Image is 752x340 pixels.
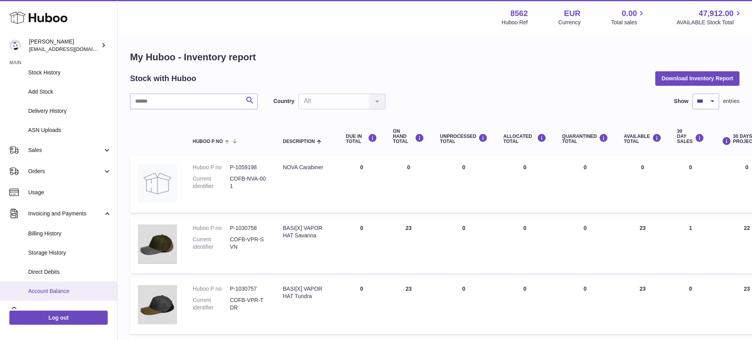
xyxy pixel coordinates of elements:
[432,217,495,273] td: 0
[230,175,267,190] dd: COFB-NVA-001
[283,224,330,239] div: BASI[X] VAPOR HAT Savanna
[28,168,103,175] span: Orders
[622,8,637,19] span: 0.00
[130,73,196,84] h2: Stock with Huboo
[28,210,103,217] span: Invoicing and Payments
[677,129,704,145] div: 30 DAY SALES
[669,277,712,334] td: 0
[138,164,177,203] img: product image
[283,164,330,171] div: NOVA Carabiner
[29,38,99,53] div: [PERSON_NAME]
[611,8,646,26] a: 0.00 Total sales
[9,311,108,325] a: Log out
[138,224,177,264] img: product image
[723,98,739,105] span: entries
[28,268,111,276] span: Direct Debits
[193,175,230,190] dt: Current identifier
[385,156,432,213] td: 0
[616,277,669,334] td: 23
[669,156,712,213] td: 0
[393,129,424,145] div: ON HAND Total
[564,8,580,19] strong: EUR
[193,285,230,293] dt: Huboo P no
[338,217,385,273] td: 0
[193,297,230,311] dt: Current identifier
[130,51,739,63] h1: My Huboo - Inventory report
[28,230,111,237] span: Billing History
[230,297,267,311] dd: COFB-VPR-TDR
[9,40,21,51] img: fumi@codeofbell.com
[28,127,111,134] span: ASN Uploads
[669,217,712,273] td: 1
[28,69,111,76] span: Stock History
[138,285,177,324] img: product image
[28,308,111,315] span: Cases
[495,217,554,273] td: 0
[193,164,230,171] dt: Huboo P no
[346,134,377,144] div: DUE IN TOTAL
[432,156,495,213] td: 0
[584,225,587,231] span: 0
[230,285,267,293] dd: P-1030757
[562,134,608,144] div: QUARANTINED Total
[624,134,662,144] div: AVAILABLE Total
[338,277,385,334] td: 0
[503,134,546,144] div: ALLOCATED Total
[338,156,385,213] td: 0
[29,46,115,52] span: [EMAIL_ADDRESS][DOMAIN_NAME]
[230,236,267,251] dd: COFB-VPR-SVN
[28,88,111,96] span: Add Stock
[584,286,587,292] span: 0
[385,217,432,273] td: 23
[495,277,554,334] td: 0
[28,249,111,257] span: Storage History
[655,71,739,85] button: Download Inventory Report
[502,19,528,26] div: Huboo Ref
[28,146,103,154] span: Sales
[510,8,528,19] strong: 8562
[440,134,488,144] div: UNPROCESSED Total
[283,285,330,300] div: BASI[X] VAPOR HAT Tundra
[28,288,111,295] span: Account Balance
[616,217,669,273] td: 23
[193,224,230,232] dt: Huboo P no
[28,107,111,115] span: Delivery History
[674,98,689,105] label: Show
[273,98,295,105] label: Country
[676,8,743,26] a: 47,912.00 AVAILABLE Stock Total
[230,164,267,171] dd: P-1059198
[385,277,432,334] td: 23
[193,139,223,144] span: Huboo P no
[495,156,554,213] td: 0
[676,19,743,26] span: AVAILABLE Stock Total
[283,139,315,144] span: Description
[611,19,646,26] span: Total sales
[616,156,669,213] td: 0
[230,224,267,232] dd: P-1030758
[28,189,111,196] span: Usage
[699,8,734,19] span: 47,912.00
[559,19,581,26] div: Currency
[584,164,587,170] span: 0
[432,277,495,334] td: 0
[193,236,230,251] dt: Current identifier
